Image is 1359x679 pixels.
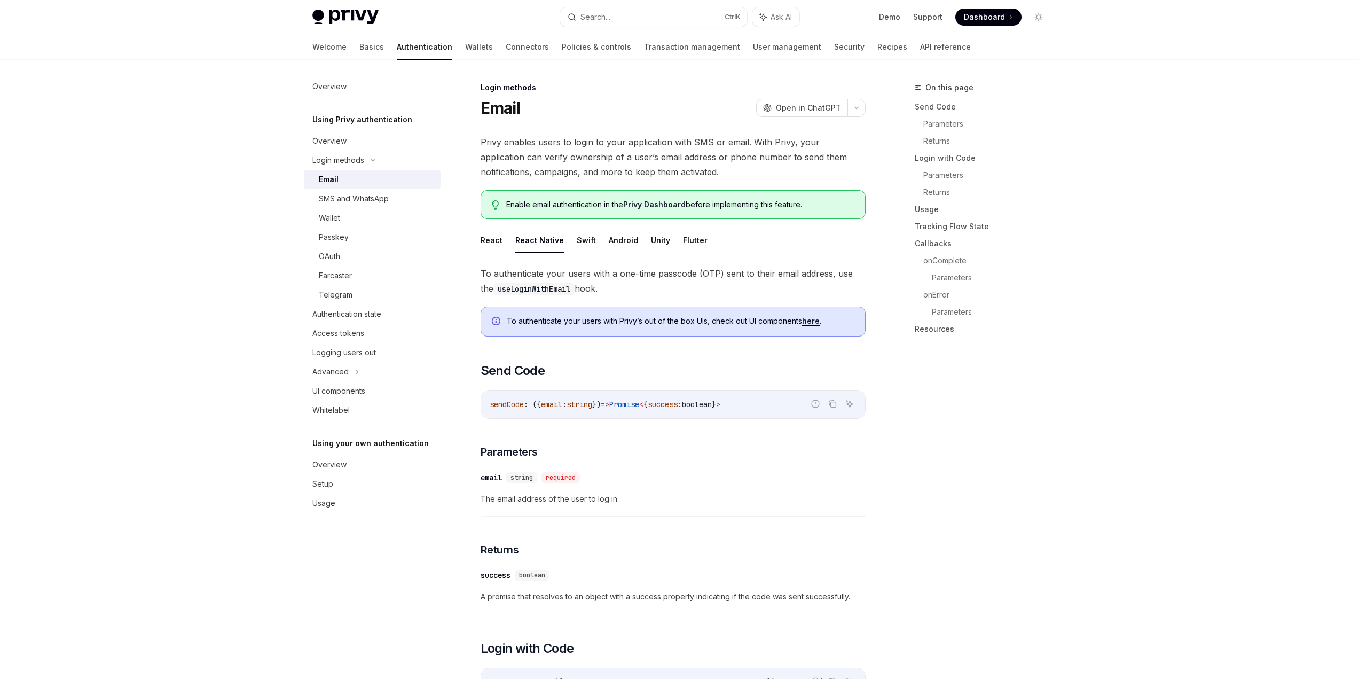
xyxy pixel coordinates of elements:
img: light logo [312,10,379,25]
a: Overview [304,455,441,474]
code: useLoginWithEmail [493,283,575,295]
a: Logging users out [304,343,441,362]
a: here [802,316,820,326]
a: SMS and WhatsApp [304,189,441,208]
span: A promise that resolves to an object with a success property indicating if the code was sent succ... [481,590,866,603]
div: Wallet [319,212,340,224]
a: Usage [304,494,441,513]
a: Farcaster [304,266,441,285]
a: onError [923,286,1056,303]
span: string [567,400,592,409]
div: Search... [580,11,610,24]
span: Ctrl K [725,13,741,21]
span: boolean [682,400,712,409]
span: } [712,400,716,409]
a: Support [913,12,942,22]
a: Parameters [932,303,1056,321]
span: Returns [481,542,519,557]
a: Demo [879,12,900,22]
span: Open in ChatGPT [776,103,841,113]
div: Advanced [312,365,349,378]
a: Access tokens [304,324,441,343]
button: Toggle dark mode [1030,9,1047,26]
a: OAuth [304,247,441,266]
div: Overview [312,458,347,471]
div: Email [319,173,339,186]
div: required [541,472,580,483]
a: Overview [304,131,441,151]
span: Enable email authentication in the before implementing this feature. [506,199,854,210]
a: Transaction management [644,34,740,60]
a: Overview [304,77,441,96]
span: Privy enables users to login to your application with SMS or email. With Privy, your application ... [481,135,866,179]
div: Passkey [319,231,349,244]
span: : [678,400,682,409]
a: Recipes [877,34,907,60]
a: Basics [359,34,384,60]
span: On this page [925,81,973,94]
a: Authentication [397,34,452,60]
a: Welcome [312,34,347,60]
span: : [562,400,567,409]
span: Login with Code [481,640,574,657]
a: UI components [304,381,441,401]
a: Login with Code [915,150,1056,167]
span: email [541,400,562,409]
div: Setup [312,478,333,490]
a: Wallets [465,34,493,60]
svg: Info [492,317,502,327]
a: Callbacks [915,235,1056,252]
a: Wallet [304,208,441,228]
a: Dashboard [955,9,1022,26]
a: User management [753,34,821,60]
div: email [481,472,502,483]
a: Resources [915,321,1056,338]
div: Whitelabel [312,404,350,417]
div: Overview [312,80,347,93]
div: Login methods [312,154,364,167]
div: Login methods [481,82,866,93]
div: Access tokens [312,327,364,340]
a: Privy Dashboard [623,200,686,209]
a: Authentication state [304,305,441,324]
a: Parameters [923,115,1056,132]
button: Flutter [683,228,708,253]
span: To authenticate your users with Privy’s out of the box UIs, check out UI components . [507,316,854,326]
span: string [510,473,533,482]
span: Ask AI [771,12,792,22]
div: Telegram [319,288,352,301]
span: Dashboard [964,12,1005,22]
span: boolean [519,571,545,580]
a: Whitelabel [304,401,441,420]
a: API reference [920,34,971,60]
h5: Using your own authentication [312,437,429,450]
h1: Email [481,98,520,118]
span: Parameters [481,444,538,459]
span: < [639,400,643,409]
a: Email [304,170,441,189]
a: Policies & controls [562,34,631,60]
button: Unity [651,228,670,253]
a: Returns [923,132,1056,150]
button: React Native [515,228,564,253]
div: Farcaster [319,269,352,282]
div: UI components [312,385,365,397]
button: Ask AI [752,7,799,27]
button: Ask AI [843,397,857,411]
span: { [643,400,648,409]
a: Returns [923,184,1056,201]
div: success [481,570,510,581]
a: Parameters [932,269,1056,286]
div: Logging users out [312,346,376,359]
span: The email address of the user to log in. [481,493,866,505]
span: Promise [609,400,639,409]
div: Authentication state [312,308,381,321]
button: React [481,228,502,253]
button: Copy the contents from the code block [826,397,839,411]
a: Tracking Flow State [915,218,1056,235]
span: To authenticate your users with a one-time passcode (OTP) sent to their email address, use the hook. [481,266,866,296]
a: Parameters [923,167,1056,184]
span: > [716,400,720,409]
a: Telegram [304,285,441,305]
span: }) [592,400,601,409]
